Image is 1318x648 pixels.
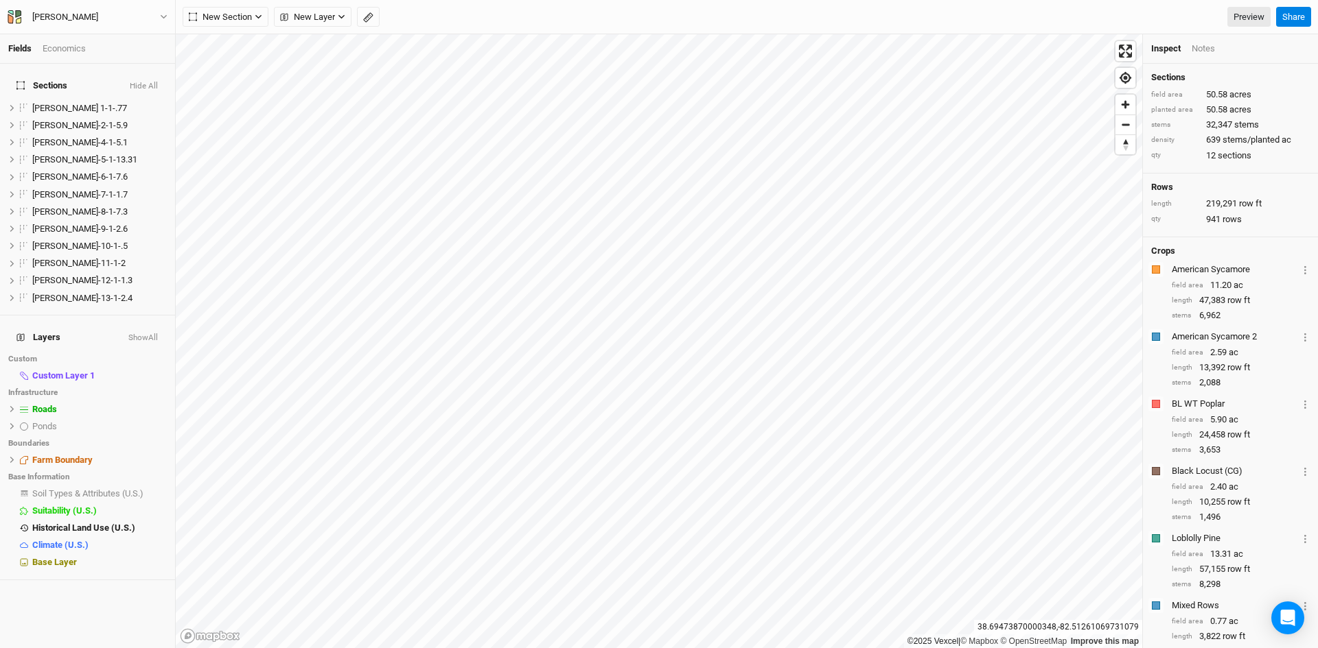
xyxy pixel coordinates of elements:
div: 6,962 [1172,309,1310,322]
div: Hanchar-12-1-1.3 [32,275,167,286]
button: Zoom in [1115,95,1135,115]
div: Hanchar-11-1-2 [32,258,167,269]
div: Hanchar-8-1-7.3 [32,206,167,217]
span: Reset bearing to north [1115,135,1135,154]
span: [PERSON_NAME]-8-1-7.3 [32,206,128,217]
div: length [1151,199,1199,209]
button: New Layer [274,7,351,27]
div: 50.58 [1151,88,1310,101]
div: 2.59 [1172,346,1310,359]
div: Suitability (U.S.) [32,505,167,516]
div: 24,458 [1172,429,1310,441]
button: Shortcut: M [357,7,380,27]
span: [PERSON_NAME]-4-1-5.1 [32,137,128,147]
div: 2.40 [1172,481,1310,493]
button: Hide All [129,82,159,91]
div: length [1172,632,1192,642]
span: Layers [16,332,60,343]
div: Hanchar 1-1-.77 [32,103,167,114]
div: 10,255 [1172,496,1310,508]
div: Hanchar-6-1-7.6 [32,171,167,182]
span: sections [1218,149,1251,162]
div: 13,392 [1172,361,1310,374]
div: Hanchar-4-1-5.1 [32,137,167,148]
span: [PERSON_NAME]-7-1-1.7 [32,189,128,200]
div: 3,653 [1172,444,1310,456]
span: row ft [1239,197,1262,210]
a: OpenStreetMap [1000,636,1067,646]
div: field area [1172,482,1203,492]
div: Loblolly Pine [1172,532,1298,544]
div: Hanchar [32,10,98,24]
span: Sections [16,80,67,91]
div: 13.31 [1172,548,1310,560]
span: acres [1229,88,1251,101]
span: [PERSON_NAME]-12-1-1.3 [32,275,132,285]
span: New Layer [280,10,335,24]
span: [PERSON_NAME]-9-1-2.6 [32,224,128,234]
div: 38.69473870000348 , -82.51261069731079 [974,620,1142,634]
div: qty [1151,214,1199,224]
span: row ft [1227,563,1250,575]
span: ac [1229,481,1238,493]
span: Ponds [32,421,57,431]
div: 8,298 [1172,578,1310,590]
div: Roads [32,404,167,415]
span: Climate (U.S.) [32,540,89,550]
span: [PERSON_NAME] 1-1-.77 [32,103,127,113]
span: ac [1229,413,1238,426]
button: Crop Usage [1301,396,1310,411]
div: Economics [43,43,86,55]
span: Custom Layer 1 [32,370,95,381]
span: stems [1234,119,1259,131]
span: Suitability (U.S.) [32,505,97,516]
div: field area [1151,90,1199,100]
div: length [1172,296,1192,306]
div: 219,291 [1151,197,1310,210]
a: Mapbox [960,636,998,646]
button: Find my location [1115,68,1135,88]
div: planted area [1151,105,1199,115]
button: Crop Usage [1301,530,1310,546]
div: length [1172,564,1192,575]
button: New Section [183,7,268,27]
div: Climate (U.S.) [32,540,167,551]
button: Enter fullscreen [1115,41,1135,61]
button: ShowAll [128,333,159,343]
span: [PERSON_NAME]-2-1-5.9 [32,120,128,130]
div: 11.20 [1172,279,1310,291]
div: Hanchar-10-1-.5 [32,241,167,252]
div: Notes [1192,43,1215,55]
div: Hanchar-13-1-2.4 [32,293,167,304]
div: Historical Land Use (U.S.) [32,523,167,533]
div: stems [1151,120,1199,130]
div: field area [1172,616,1203,627]
div: Hanchar-9-1-2.6 [32,224,167,235]
span: [PERSON_NAME]-10-1-.5 [32,241,128,251]
div: length [1172,430,1192,440]
a: Improve this map [1071,636,1139,646]
div: 1,496 [1172,511,1310,523]
canvas: Map [176,34,1142,648]
div: field area [1172,415,1203,425]
span: Historical Land Use (U.S.) [32,523,135,533]
button: Share [1276,7,1311,27]
div: Hanchar-5-1-13.31 [32,154,167,165]
div: Open Intercom Messenger [1271,601,1304,634]
div: length [1172,497,1192,507]
div: stems [1172,512,1192,523]
span: stems/planted ac [1223,134,1291,146]
h4: Sections [1151,72,1310,83]
button: Zoom out [1115,115,1135,134]
span: New Section [189,10,252,24]
span: row ft [1227,496,1250,508]
div: Ponds [32,421,167,432]
div: [PERSON_NAME] [32,10,98,24]
div: Custom Layer 1 [32,370,167,381]
button: Crop Usage [1301,597,1310,613]
div: 3,822 [1172,630,1310,643]
div: stems [1172,311,1192,321]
